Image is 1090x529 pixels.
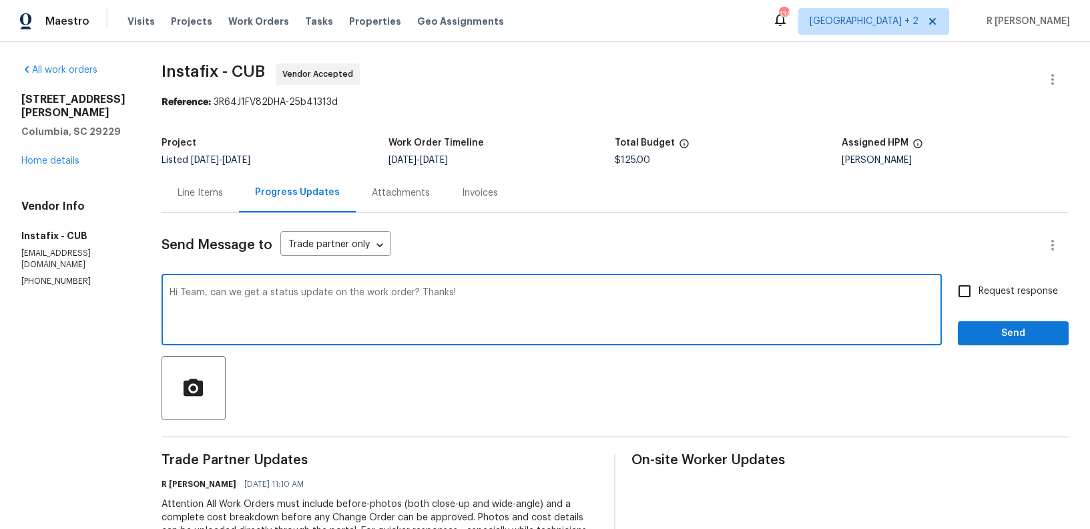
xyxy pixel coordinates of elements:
[842,138,908,148] h5: Assigned HPM
[162,98,211,107] b: Reference:
[162,156,250,165] span: Listed
[255,186,340,199] div: Progress Updates
[162,138,196,148] h5: Project
[21,65,97,75] a: All work orders
[842,156,1069,165] div: [PERSON_NAME]
[45,15,89,28] span: Maestro
[162,478,236,491] h6: R [PERSON_NAME]
[372,186,430,200] div: Attachments
[228,15,289,28] span: Work Orders
[349,15,401,28] span: Properties
[969,325,1058,342] span: Send
[162,238,272,252] span: Send Message to
[981,15,1070,28] span: R [PERSON_NAME]
[280,234,391,256] div: Trade partner only
[191,156,250,165] span: -
[679,138,690,156] span: The total cost of line items that have been proposed by Opendoor. This sum includes line items th...
[21,229,129,242] h5: Instafix - CUB
[958,321,1069,346] button: Send
[171,15,212,28] span: Projects
[162,63,265,79] span: Instafix - CUB
[162,454,599,467] span: Trade Partner Updates
[170,288,934,335] textarea: Hi Team, can we get a status update on the work order? Thanks!
[631,454,1069,467] span: On-site Worker Updates
[127,15,155,28] span: Visits
[420,156,448,165] span: [DATE]
[21,276,129,287] p: [PHONE_NUMBER]
[178,186,223,200] div: Line Items
[222,156,250,165] span: [DATE]
[979,285,1058,299] span: Request response
[615,156,650,165] span: $125.00
[388,156,448,165] span: -
[388,156,417,165] span: [DATE]
[615,138,675,148] h5: Total Budget
[21,125,129,138] h5: Columbia, SC 29229
[912,138,923,156] span: The hpm assigned to this work order.
[244,478,304,491] span: [DATE] 11:10 AM
[388,138,484,148] h5: Work Order Timeline
[282,67,358,81] span: Vendor Accepted
[191,156,219,165] span: [DATE]
[810,15,918,28] span: [GEOGRAPHIC_DATA] + 2
[305,17,333,26] span: Tasks
[779,8,788,21] div: 130
[162,96,1069,109] div: 3R64J1FV82DHA-25b41313d
[21,93,129,120] h2: [STREET_ADDRESS][PERSON_NAME]
[21,248,129,271] p: [EMAIL_ADDRESS][DOMAIN_NAME]
[417,15,504,28] span: Geo Assignments
[462,186,498,200] div: Invoices
[21,200,129,213] h4: Vendor Info
[21,156,79,166] a: Home details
